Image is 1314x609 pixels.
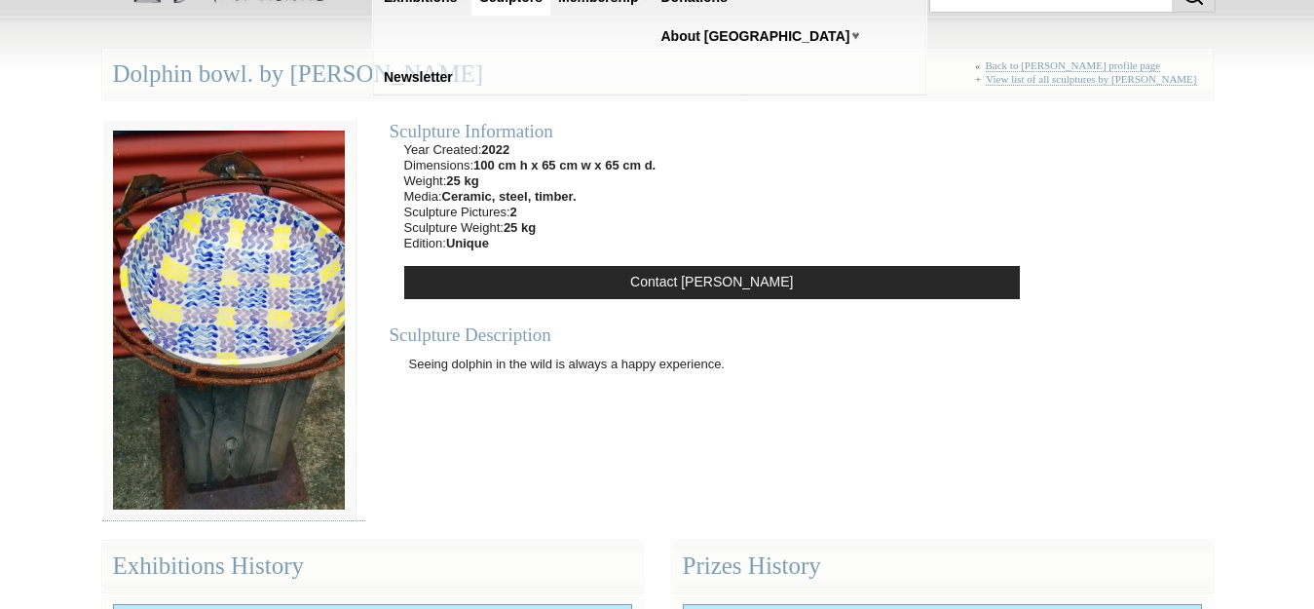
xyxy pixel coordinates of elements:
[404,220,657,236] li: Sculpture Weight:
[102,120,356,520] img: 020-0320221023_115850_copy__medium.jpg
[442,189,577,204] strong: Ceramic, steel, timber.
[446,236,489,250] strong: Unique
[986,59,1161,72] a: Back to [PERSON_NAME] profile page
[404,266,1020,299] a: Contact [PERSON_NAME]
[390,324,1034,346] div: Sculpture Description
[404,236,657,251] li: Edition:
[510,205,517,219] strong: 2
[399,347,734,382] p: Seeing dolphin in the wild is always a happy experience.
[446,173,478,188] strong: 25 kg
[986,73,1196,86] a: View list of all sculptures by [PERSON_NAME]
[376,59,461,95] a: Newsletter
[654,19,858,55] a: About [GEOGRAPHIC_DATA]
[390,120,1034,142] div: Sculpture Information
[404,173,657,189] li: Weight:
[481,142,509,157] strong: 2022
[672,541,1213,592] div: Prizes History
[404,189,657,205] li: Media:
[404,205,657,220] li: Sculpture Pictures:
[473,158,656,172] strong: 100 cm h x 65 cm w x 65 cm d.
[102,541,643,592] div: Exhibitions History
[504,220,536,235] strong: 25 kg
[975,59,1202,94] div: « +
[404,142,657,158] li: Year Created:
[102,49,1213,100] div: Dolphin bowl. by [PERSON_NAME]
[404,158,657,173] li: Dimensions:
